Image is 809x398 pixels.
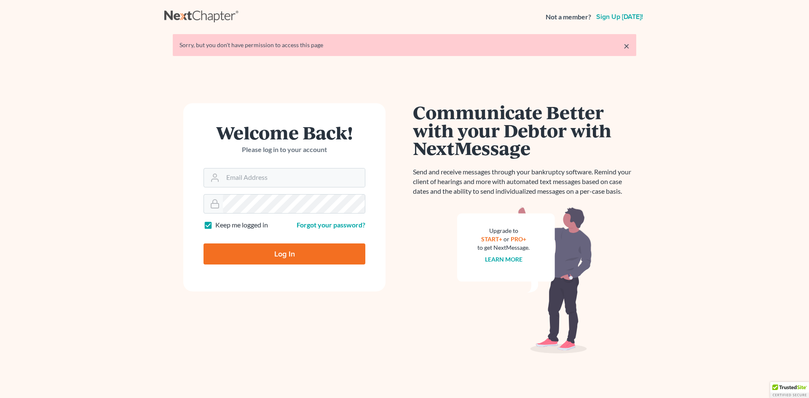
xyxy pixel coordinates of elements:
img: nextmessage_bg-59042aed3d76b12b5cd301f8e5b87938c9018125f34e5fa2b7a6b67550977c72.svg [457,206,592,354]
h1: Communicate Better with your Debtor with NextMessage [413,103,636,157]
a: × [624,41,630,51]
a: Forgot your password? [297,221,365,229]
a: Sign up [DATE]! [595,13,645,20]
label: Keep me logged in [215,220,268,230]
p: Send and receive messages through your bankruptcy software. Remind your client of hearings and mo... [413,167,636,196]
div: Upgrade to [477,227,530,235]
input: Email Address [223,168,365,187]
input: Log In [204,243,365,264]
div: TrustedSite Certified [770,382,809,398]
div: Sorry, but you don't have permission to access this page [179,41,630,49]
a: PRO+ [511,235,526,243]
a: START+ [481,235,502,243]
span: or [504,235,509,243]
h1: Welcome Back! [204,123,365,142]
strong: Not a member? [546,12,591,22]
p: Please log in to your account [204,145,365,155]
div: to get NextMessage. [477,243,530,252]
a: Learn more [485,256,522,263]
